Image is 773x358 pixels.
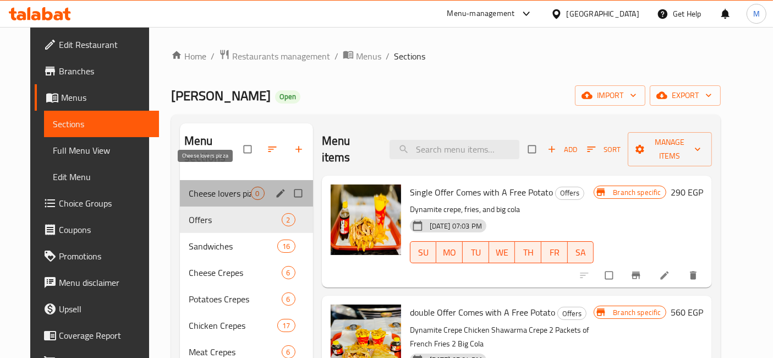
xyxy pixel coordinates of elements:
span: import [584,89,637,102]
button: FR [541,241,568,263]
button: Manage items [628,132,712,166]
span: Sections [394,50,425,63]
span: FR [546,245,563,261]
span: Manage items [637,135,703,163]
span: Cheese lovers pizza [189,187,251,200]
span: Offers [556,187,584,199]
span: Edit Menu [53,170,151,183]
li: / [386,50,390,63]
span: Open [275,92,300,101]
button: Add [545,141,580,158]
span: WE [494,245,511,261]
span: Sort sections [260,137,287,161]
span: M [753,8,760,20]
span: double Offer Comes with A Free Potato [410,304,555,321]
a: Upsell [35,296,160,322]
span: Promotions [59,249,151,263]
div: items [282,266,295,279]
nav: breadcrumb [171,49,721,63]
span: Restaurants management [232,50,330,63]
span: 2 [282,215,295,225]
button: SU [410,241,437,263]
span: Select all sections [237,139,260,160]
a: Coupons [35,216,160,243]
span: MO [441,245,458,261]
h2: Menu sections [184,133,244,166]
span: SA [572,245,590,261]
input: search [390,140,519,159]
span: [DATE] 07:03 PM [425,221,486,231]
a: Edit Restaurant [35,31,160,58]
h2: Menu items [322,133,376,166]
li: / [211,50,215,63]
a: Edit menu item [659,270,672,281]
span: 17 [278,321,294,331]
div: items [277,319,295,332]
h6: 290 EGP [671,185,703,200]
button: Branch-specific-item [624,263,650,288]
div: Cheese lovers pizza0edit [180,180,313,207]
span: [PERSON_NAME] [171,83,271,108]
span: Cheese Crepes [189,266,282,279]
div: Sandwiches16 [180,233,313,259]
button: export [650,85,721,106]
span: Select section [522,139,545,160]
span: Upsell [59,302,151,316]
span: 0 [251,188,264,199]
span: Add [547,143,577,156]
div: items [277,240,295,253]
span: Add item [545,141,580,158]
a: Choice Groups [35,190,160,216]
span: Sort [587,143,621,156]
a: Menus [35,84,160,111]
span: Menus [61,91,151,104]
a: Full Menu View [44,137,160,164]
div: items [251,187,265,200]
div: [GEOGRAPHIC_DATA] [567,8,639,20]
span: Choice Groups [59,197,151,210]
span: Menu disclaimer [59,276,151,289]
span: Offers [189,213,282,226]
div: Cheese Crepes6 [180,259,313,286]
span: TU [467,245,485,261]
span: Branches [59,64,151,78]
div: Chicken Crepes17 [180,312,313,339]
button: edit [273,186,290,200]
span: Edit Restaurant [59,38,151,51]
button: TH [515,241,541,263]
li: / [335,50,338,63]
h6: 560 EGP [671,305,703,320]
span: Branch specific [608,307,665,318]
span: Sections [53,117,151,131]
span: Single Offer Comes with A Free Potato [410,184,553,200]
a: Coverage Report [35,322,160,349]
span: 6 [282,347,295,357]
a: Branches [35,58,160,84]
span: export [659,89,712,102]
div: Offers2 [180,207,313,233]
div: Potatoes Crepes6 [180,286,313,312]
a: Home [171,50,206,63]
span: Coupons [59,223,151,236]
button: import [575,85,645,106]
span: Potatoes Crepes [189,292,282,306]
span: Sandwiches [189,240,277,253]
a: Promotions [35,243,160,269]
span: Full Menu View [53,144,151,157]
span: 6 [282,268,295,278]
button: SA [568,241,594,263]
a: Sections [44,111,160,137]
div: Menu-management [447,7,515,20]
span: Chicken Crepes [189,319,277,332]
button: MO [436,241,463,263]
span: Coverage Report [59,329,151,342]
div: items [282,292,295,306]
div: Offers [557,307,586,320]
button: TU [463,241,489,263]
div: Open [275,90,300,104]
img: Single Offer Comes with A Free Potato [331,185,401,255]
